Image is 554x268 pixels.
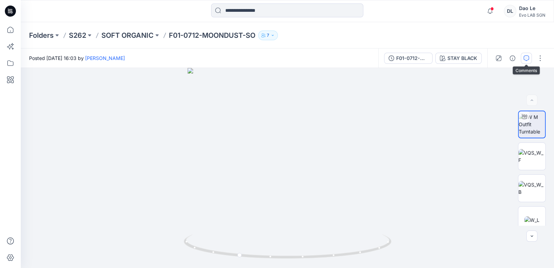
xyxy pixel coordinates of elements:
span: Posted [DATE] 16:03 by [29,54,125,62]
div: Dao Le [519,4,545,12]
img: W_L [524,216,539,224]
div: STAY BLACK [447,54,477,62]
a: SOFT ORGANIC [101,31,154,40]
button: 7 [258,31,278,40]
a: Folders [29,31,54,40]
div: Evo LAB SGN [519,12,545,18]
p: 7 [267,32,269,39]
img: VQS_W_B [518,181,545,196]
img: BW M Outfit Turntable [519,113,545,135]
div: DL [504,5,516,17]
button: STAY BLACK [435,53,482,64]
button: Details [507,53,518,64]
p: F01-0712-MOONDUST-SO [169,31,255,40]
a: [PERSON_NAME] [85,55,125,61]
button: F01-0712-MOONDUST [384,53,433,64]
img: VQS_W_F [518,149,545,164]
div: F01-0712-MOONDUST [396,54,428,62]
a: S262 [69,31,86,40]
